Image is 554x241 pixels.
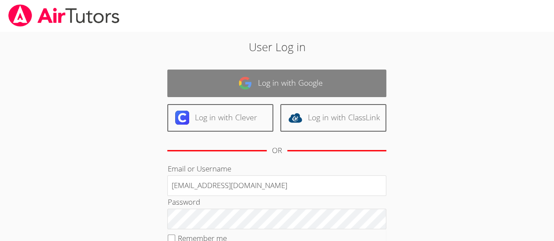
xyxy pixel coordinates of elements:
[175,111,189,125] img: clever-logo-6eab21bc6e7a338710f1a6ff85c0baf02591cd810cc4098c63d3a4b26e2feb20.svg
[167,70,386,97] a: Log in with Google
[288,111,302,125] img: classlink-logo-d6bb404cc1216ec64c9a2012d9dc4662098be43eaf13dc465df04b49fa7ab582.svg
[238,76,252,90] img: google-logo-50288ca7cdecda66e5e0955fdab243c47b7ad437acaf1139b6f446037453330a.svg
[167,197,200,207] label: Password
[127,38,427,55] h2: User Log in
[167,104,273,132] a: Log in with Clever
[280,104,386,132] a: Log in with ClassLink
[167,164,231,174] label: Email or Username
[7,4,120,27] img: airtutors_banner-c4298cdbf04f3fff15de1276eac7730deb9818008684d7c2e4769d2f7ddbe033.png
[272,144,282,157] div: OR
